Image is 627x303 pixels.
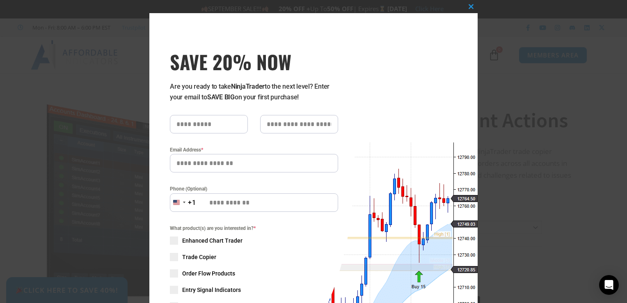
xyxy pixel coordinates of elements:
label: Enhanced Chart Trader [170,236,338,245]
div: +1 [188,197,196,208]
span: Enhanced Chart Trader [182,236,243,245]
div: Open Intercom Messenger [599,275,619,295]
label: Trade Copier [170,253,338,261]
strong: SAVE BIG [207,93,235,101]
span: What product(s) are you interested in? [170,224,338,232]
span: SAVE 20% NOW [170,50,338,73]
button: Selected country [170,193,196,212]
span: Entry Signal Indicators [182,286,241,294]
strong: NinjaTrader [231,83,265,90]
label: Email Address [170,146,338,154]
label: Entry Signal Indicators [170,286,338,294]
label: Phone (Optional) [170,185,338,193]
label: Order Flow Products [170,269,338,278]
span: Trade Copier [182,253,216,261]
span: Order Flow Products [182,269,235,278]
p: Are you ready to take to the next level? Enter your email to on your first purchase! [170,81,338,103]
